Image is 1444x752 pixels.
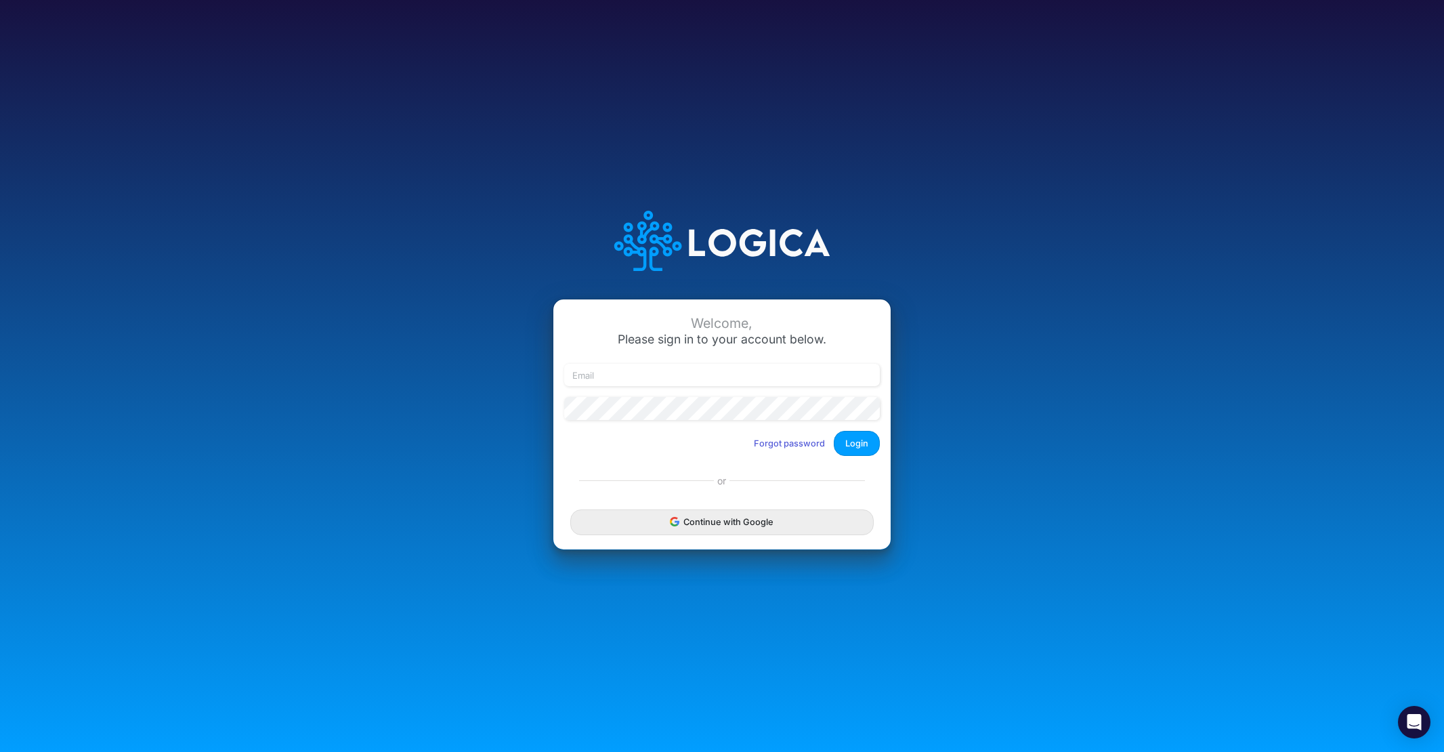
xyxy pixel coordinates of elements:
[570,509,874,535] button: Continue with Google
[618,332,826,346] span: Please sign in to your account below.
[564,364,880,387] input: Email
[834,431,880,456] button: Login
[564,316,880,331] div: Welcome,
[745,432,834,455] button: Forgot password
[1398,706,1430,738] div: Open Intercom Messenger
